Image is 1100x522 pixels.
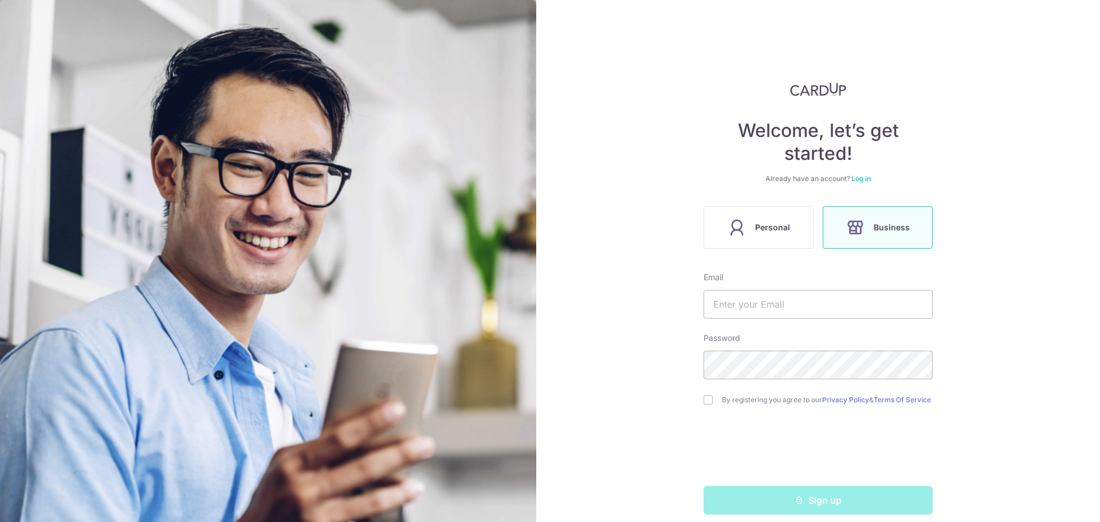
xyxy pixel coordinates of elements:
[704,174,933,183] div: Already have an account?
[704,272,723,283] label: Email
[790,83,846,96] img: CardUp Logo
[731,427,905,472] iframe: reCAPTCHA
[822,395,869,404] a: Privacy Policy
[699,206,818,249] a: Personal
[704,332,740,344] label: Password
[722,395,933,405] label: By registering you agree to our &
[704,290,933,319] input: Enter your Email
[818,206,937,249] a: Business
[851,174,871,183] a: Log in
[755,221,790,234] span: Personal
[874,221,910,234] span: Business
[874,395,931,404] a: Terms Of Service
[704,119,933,165] h4: Welcome, let’s get started!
